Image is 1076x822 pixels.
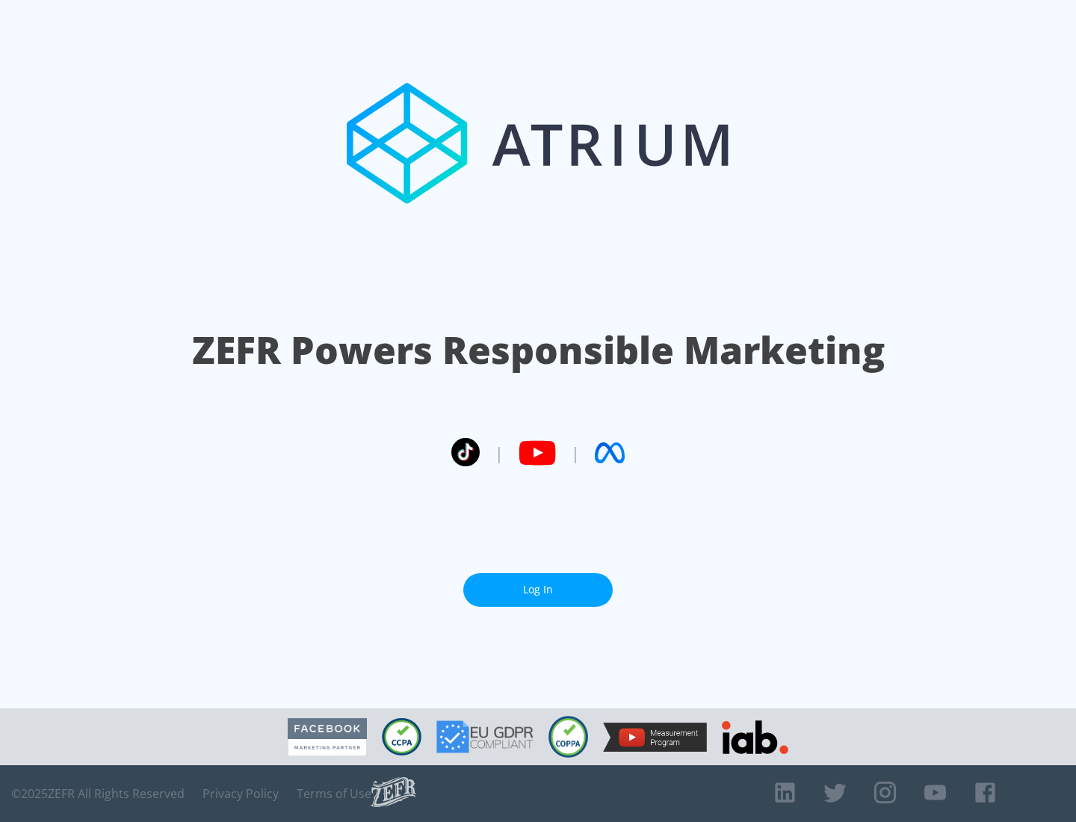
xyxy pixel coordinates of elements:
img: GDPR Compliant [436,720,534,753]
a: Terms of Use [297,786,371,801]
span: © 2025 ZEFR All Rights Reserved [11,786,185,801]
img: YouTube Measurement Program [603,723,707,752]
img: COPPA Compliant [548,716,588,758]
h1: ZEFR Powers Responsible Marketing [192,324,885,376]
a: Log In [463,573,613,607]
img: Facebook Marketing Partner [288,718,367,756]
img: IAB [722,720,788,754]
span: | [571,442,580,464]
a: Privacy Policy [202,786,279,801]
span: | [495,442,504,464]
img: CCPA Compliant [382,718,421,755]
